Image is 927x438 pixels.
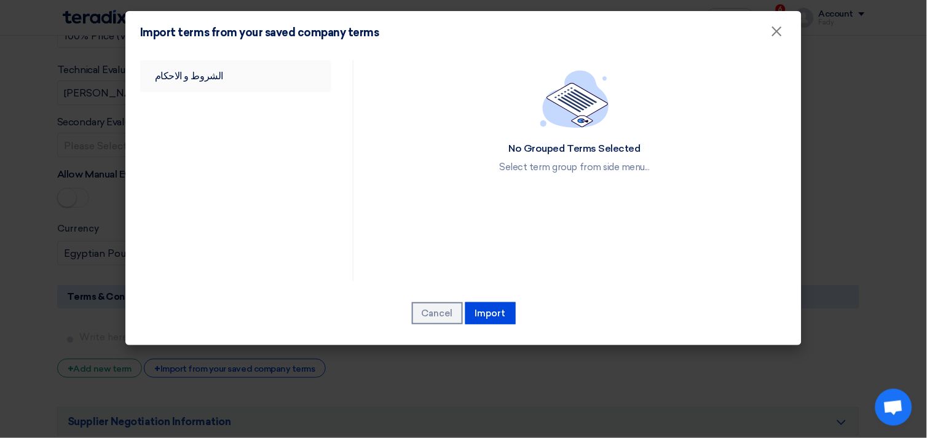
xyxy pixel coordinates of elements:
img: empty_state_list.svg [540,70,609,128]
button: Cancel [412,302,463,324]
div: No Grouped Terms Selected [500,143,650,155]
button: Import [465,302,516,324]
a: Open chat [875,389,912,426]
button: Close [761,20,793,44]
a: الشروط و الاحكام [140,60,331,92]
h4: Import terms from your saved company terms [140,26,379,39]
span: × [771,22,783,47]
div: Select term group from side menu... [500,162,650,173]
